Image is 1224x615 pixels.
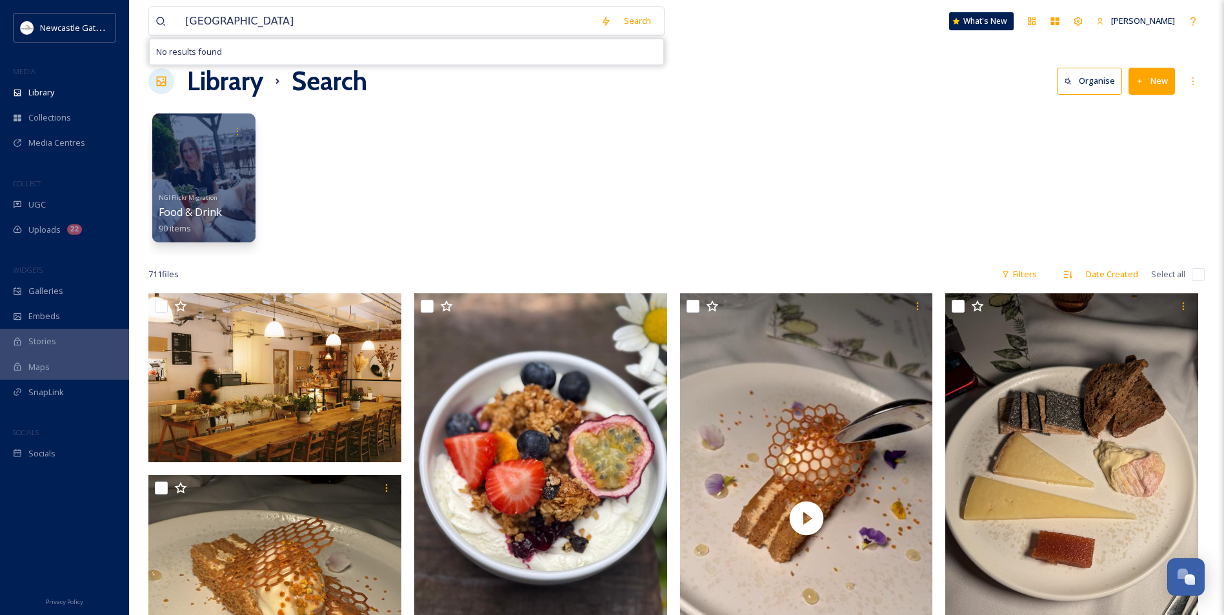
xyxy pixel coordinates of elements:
[148,293,401,462] img: ext_1749724890.755732_ali@triplafoodtours.com-Magic Hat Cafe Interior.jpg
[159,222,191,234] span: 90 items
[1129,68,1175,94] button: New
[40,21,159,34] span: Newcastle Gateshead Initiative
[46,593,83,609] a: Privacy Policy
[292,62,367,101] h1: Search
[28,447,55,460] span: Socials
[28,386,64,398] span: SnapLink
[159,205,222,219] span: Food & Drink
[28,335,56,347] span: Stories
[13,179,41,188] span: COLLECT
[187,62,263,101] a: Library
[28,86,54,99] span: Library
[1111,15,1175,26] span: [PERSON_NAME]
[13,265,43,275] span: WIDGETS
[21,21,34,34] img: DqD9wEUd_400x400.jpg
[1057,68,1122,94] button: Organise
[28,285,63,297] span: Galleries
[159,193,217,202] span: NGI Flickr Migration
[28,310,60,322] span: Embeds
[28,224,61,236] span: Uploads
[1079,262,1145,287] div: Date Created
[1151,268,1185,280] span: Select all
[949,12,1014,30] a: What's New
[148,268,179,280] span: 711 file s
[1090,8,1181,34] a: [PERSON_NAME]
[995,262,1043,287] div: Filters
[13,427,39,437] span: SOCIALS
[1057,68,1129,94] a: Organise
[13,66,35,76] span: MEDIA
[617,8,657,34] div: Search
[159,190,222,234] a: NGI Flickr MigrationFood & Drink90 items
[179,7,594,35] input: Search your library
[156,46,222,58] span: No results found
[28,361,50,373] span: Maps
[67,224,82,235] div: 22
[1167,558,1205,596] button: Open Chat
[28,199,46,211] span: UGC
[46,598,83,606] span: Privacy Policy
[28,112,71,124] span: Collections
[28,137,85,149] span: Media Centres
